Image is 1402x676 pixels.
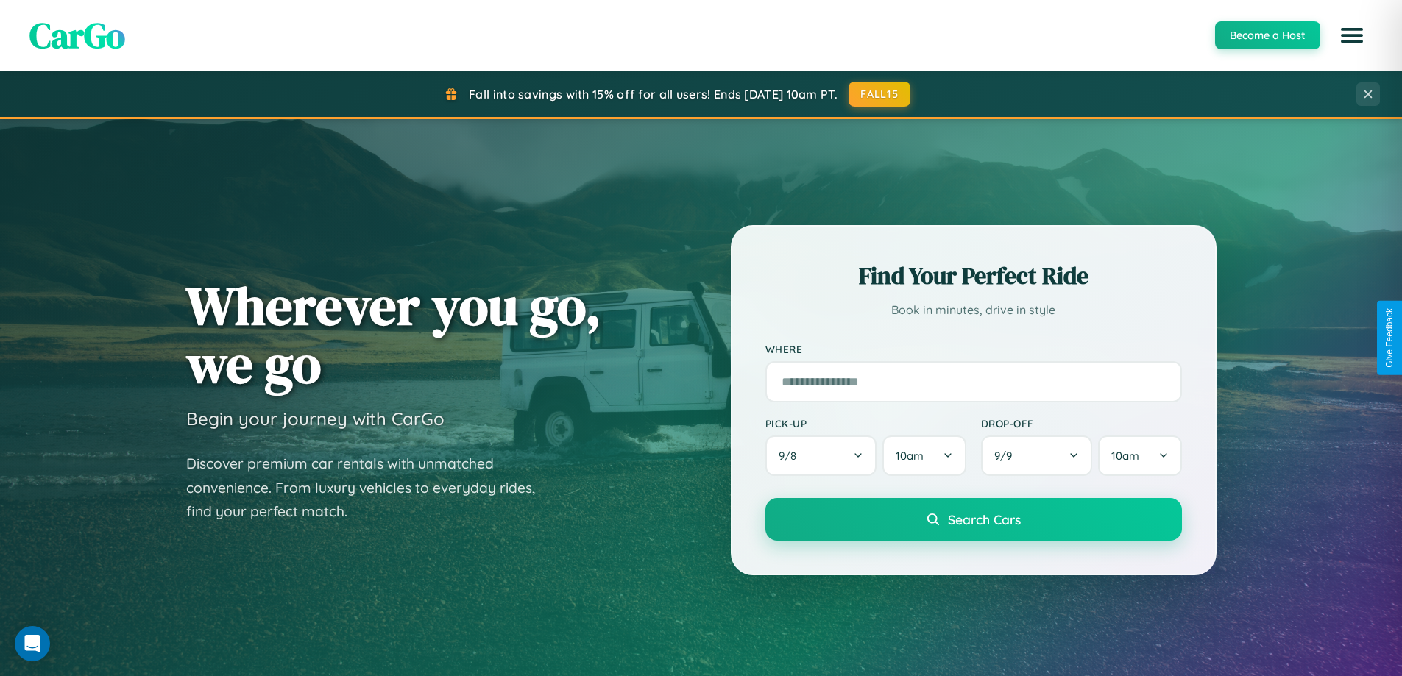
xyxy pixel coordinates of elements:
button: 9/9 [981,435,1093,476]
span: 9 / 9 [994,449,1019,463]
button: 10am [882,435,966,476]
h2: Find Your Perfect Ride [765,260,1182,292]
div: Open Intercom Messenger [15,626,50,661]
p: Book in minutes, drive in style [765,299,1182,321]
button: 9/8 [765,435,877,476]
span: Fall into savings with 15% off for all users! Ends [DATE] 10am PT. [469,87,838,102]
div: Give Feedback [1384,308,1395,368]
span: 9 / 8 [779,449,804,463]
p: Discover premium car rentals with unmatched convenience. From luxury vehicles to everyday rides, ... [186,452,554,524]
button: 10am [1098,435,1181,476]
span: 10am [896,449,924,463]
button: FALL15 [849,82,910,107]
span: CarGo [29,11,125,60]
span: Search Cars [948,511,1021,527]
button: Search Cars [765,498,1182,541]
h3: Begin your journey with CarGo [186,408,445,430]
label: Where [765,343,1182,355]
label: Drop-off [981,417,1182,430]
h1: Wherever you go, we go [186,277,601,393]
button: Become a Host [1215,21,1320,49]
span: 10am [1111,449,1139,463]
label: Pick-up [765,417,966,430]
button: Open menu [1331,15,1373,56]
